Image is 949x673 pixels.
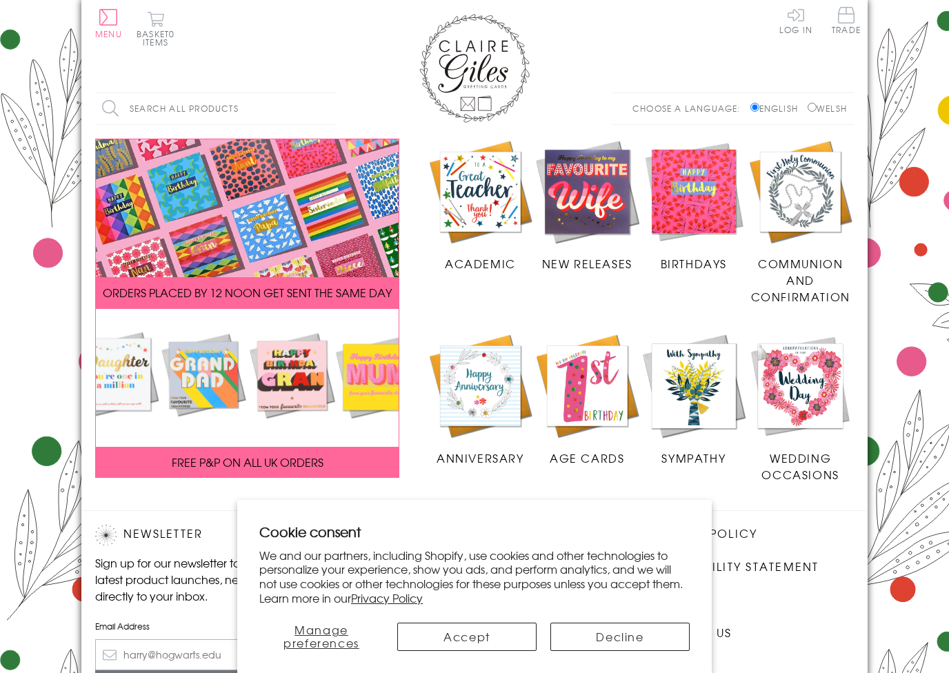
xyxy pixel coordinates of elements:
span: Wedding Occasions [761,450,839,483]
label: Welsh [808,102,847,114]
button: Basket0 items [137,11,174,46]
a: Communion and Confirmation [747,139,854,305]
span: New Releases [542,255,632,272]
a: Trade [832,7,861,37]
p: Sign up for our newsletter to receive the latest product launches, news and offers directly to yo... [95,554,330,604]
a: Age Cards [534,332,641,466]
span: Communion and Confirmation [751,255,850,305]
span: Manage preferences [283,621,359,651]
input: English [750,103,759,112]
a: Birthdays [641,139,748,272]
button: Menu [95,9,122,38]
p: Choose a language: [632,102,748,114]
span: Academic [445,255,516,272]
a: Wedding Occasions [747,332,854,483]
img: Claire Giles Greetings Cards [419,14,530,123]
span: Age Cards [550,450,624,466]
a: New Releases [534,139,641,272]
button: Manage preferences [259,623,383,651]
a: Sympathy [641,332,748,466]
input: Welsh [808,103,817,112]
label: Email Address [95,620,330,632]
h2: Cookie consent [259,522,690,541]
label: English [750,102,805,114]
a: Accessibility Statement [648,558,819,576]
span: Trade [832,7,861,34]
span: Birthdays [661,255,727,272]
a: Academic [427,139,534,272]
span: FREE P&P ON ALL UK ORDERS [172,454,323,470]
span: 0 items [143,28,174,48]
span: Sympathy [661,450,726,466]
span: Anniversary [437,450,524,466]
button: Decline [550,623,690,651]
a: Log In [779,7,812,34]
input: Search [323,93,337,124]
a: Anniversary [427,332,534,466]
h2: Newsletter [95,525,330,545]
button: Accept [397,623,537,651]
input: Search all products [95,93,337,124]
a: Privacy Policy [351,590,423,606]
span: Menu [95,28,122,40]
span: ORDERS PLACED BY 12 NOON GET SENT THE SAME DAY [103,284,392,301]
p: We and our partners, including Shopify, use cookies and other technologies to personalize your ex... [259,548,690,605]
input: harry@hogwarts.edu [95,639,330,670]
